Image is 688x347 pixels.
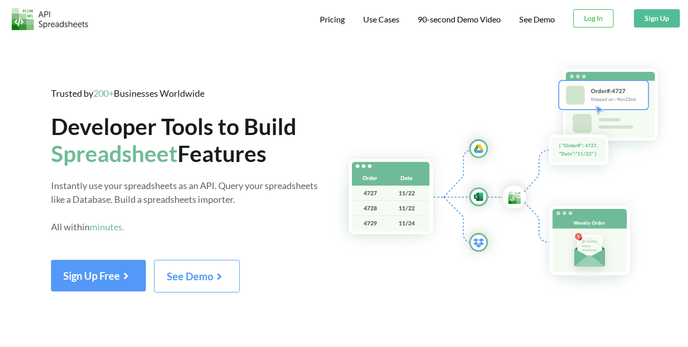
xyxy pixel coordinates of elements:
[51,113,296,167] span: Developer Tools to Build Features
[320,14,345,24] span: Pricing
[573,9,614,28] button: Log In
[63,270,134,282] span: Sign Up Free
[167,270,227,282] span: See Demo
[90,221,124,232] span: minutes.
[154,274,240,282] a: See Demo
[519,14,555,25] a: See Demo
[51,260,146,291] button: Sign Up Free
[12,8,88,30] img: Logo.png
[330,56,688,297] img: Hero Spreadsheet Flow
[51,140,177,167] span: Spreadsheet
[93,88,114,99] span: 200+
[154,260,240,292] button: See Demo
[363,14,399,24] span: Use Cases
[51,180,318,232] span: Instantly use your spreadsheets as an API. Query your spreadsheets like a Database. Build a sprea...
[51,88,205,99] span: Trusted by Businesses Worldwide
[634,9,680,28] button: Sign Up
[418,15,501,23] span: 90-second Demo Video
